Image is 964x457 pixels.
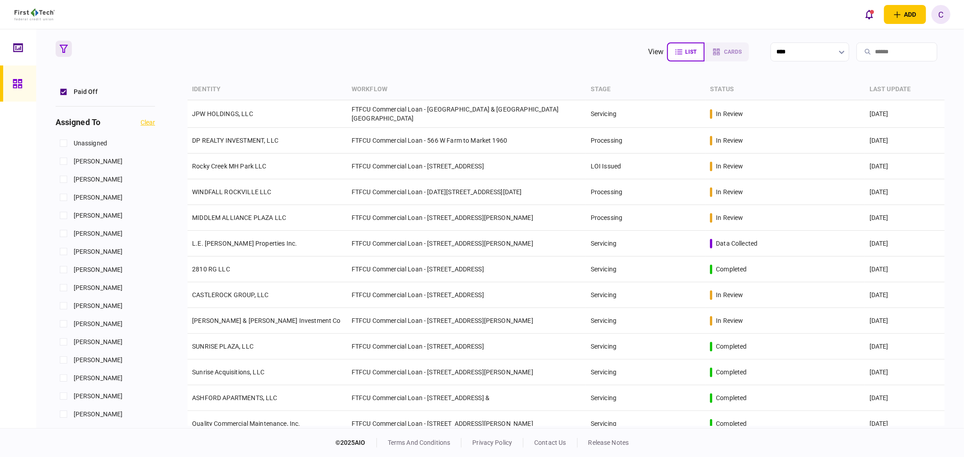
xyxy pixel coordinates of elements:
th: stage [586,79,705,100]
div: in review [716,136,743,145]
td: FTFCU Commercial Loan - [DATE][STREET_ADDRESS][DATE] [347,179,586,205]
button: clear [141,119,155,126]
div: completed [716,368,747,377]
td: FTFCU Commercial Loan - [STREET_ADDRESS][PERSON_NAME] [347,231,586,256]
span: [PERSON_NAME] [74,283,123,293]
div: in review [716,290,743,299]
td: FTFCU Commercial Loan - [STREET_ADDRESS] [347,282,586,308]
td: [DATE] [865,334,945,359]
span: [PERSON_NAME] [74,355,123,365]
span: [PERSON_NAME] [74,211,123,220]
td: [DATE] [865,385,945,411]
span: [PERSON_NAME] [74,157,123,166]
td: [DATE] [865,411,945,437]
a: terms and conditions [388,439,451,446]
td: Servicing [586,334,705,359]
td: Servicing [586,100,705,128]
td: [DATE] [865,256,945,282]
a: JPW HOLDINGS, LLC [192,110,253,117]
td: Processing [586,205,705,231]
td: [DATE] [865,205,945,231]
td: Servicing [586,385,705,411]
td: Servicing [586,411,705,437]
span: unassigned [74,139,107,148]
div: in review [716,187,743,196]
span: [PERSON_NAME] [74,319,123,329]
div: data collected [716,239,757,248]
a: privacy policy [472,439,512,446]
span: [PERSON_NAME] [74,175,123,184]
span: cards [724,49,742,55]
div: view [648,47,664,57]
td: Servicing [586,282,705,308]
span: list [685,49,696,55]
button: open adding identity options [884,5,926,24]
a: release notes [588,439,629,446]
span: [PERSON_NAME] [74,229,123,238]
div: completed [716,393,747,402]
td: [DATE] [865,282,945,308]
td: FTFCU Commercial Loan - [STREET_ADDRESS][PERSON_NAME] [347,205,586,231]
td: FTFCU Commercial Loan - [GEOGRAPHIC_DATA] & [GEOGRAPHIC_DATA] [GEOGRAPHIC_DATA] [347,100,586,128]
td: FTFCU Commercial Loan - [STREET_ADDRESS][PERSON_NAME] [347,308,586,334]
td: [DATE] [865,359,945,385]
span: [PERSON_NAME] [74,392,123,401]
a: MIDDLEM ALLIANCE PLAZA LLC [192,214,286,221]
td: [DATE] [865,128,945,154]
td: FTFCU Commercial Loan - [STREET_ADDRESS] [347,334,586,359]
a: DP REALTY INVESTMENT, LLC [192,137,278,144]
td: LOI Issued [586,154,705,179]
th: identity [188,79,347,100]
div: completed [716,419,747,428]
button: open notifications list [860,5,879,24]
th: status [705,79,865,100]
h3: assigned to [56,118,100,126]
td: [DATE] [865,154,945,179]
div: completed [716,265,747,274]
a: contact us [534,439,566,446]
a: Sunrise Acquisitions, LLC [192,368,264,376]
td: Servicing [586,308,705,334]
th: last update [865,79,945,100]
a: Quality Commercial Maintenance, Inc. [192,420,300,427]
td: FTFCU Commercial Loan - [STREET_ADDRESS][PERSON_NAME] [347,411,586,437]
a: L.E. [PERSON_NAME] Properties Inc. [192,240,297,247]
td: FTFCU Commercial Loan - [STREET_ADDRESS] [347,256,586,282]
th: workflow [347,79,586,100]
div: in review [716,162,743,171]
img: client company logo [14,9,55,20]
td: FTFCU Commercial Loan - 566 W Farm to Market 1960 [347,128,586,154]
span: Paid Off [74,87,98,97]
a: WINDFALL ROCKVILLE LLC [192,188,271,196]
div: in review [716,213,743,222]
span: [PERSON_NAME] [74,247,123,256]
span: [PERSON_NAME] [74,373,123,383]
td: Servicing [586,359,705,385]
a: Rocky Creek MH Park LLC [192,163,266,170]
span: [PERSON_NAME] [74,337,123,347]
span: [PERSON_NAME] [74,410,123,419]
td: [DATE] [865,100,945,128]
button: cards [705,42,749,61]
a: SUNRISE PLAZA, LLC [192,343,254,350]
td: FTFCU Commercial Loan - [STREET_ADDRESS] & [347,385,586,411]
td: Processing [586,128,705,154]
a: 2810 RG LLC [192,266,230,273]
div: in review [716,316,743,325]
a: CASTLEROCK GROUP, LLC [192,291,268,298]
a: ASHFORD APARTMENTS, LLC [192,394,277,401]
td: Servicing [586,256,705,282]
td: [DATE] [865,179,945,205]
td: FTFCU Commercial Loan - [STREET_ADDRESS][PERSON_NAME] [347,359,586,385]
td: FTFCU Commercial Loan - [STREET_ADDRESS] [347,154,586,179]
td: [DATE] [865,308,945,334]
td: [DATE] [865,231,945,256]
div: in review [716,109,743,118]
button: C [931,5,950,24]
td: Servicing [586,231,705,256]
a: [PERSON_NAME] & [PERSON_NAME] Investment Co [192,317,340,324]
div: completed [716,342,747,351]
span: [PERSON_NAME] [74,301,123,311]
td: Processing [586,179,705,205]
